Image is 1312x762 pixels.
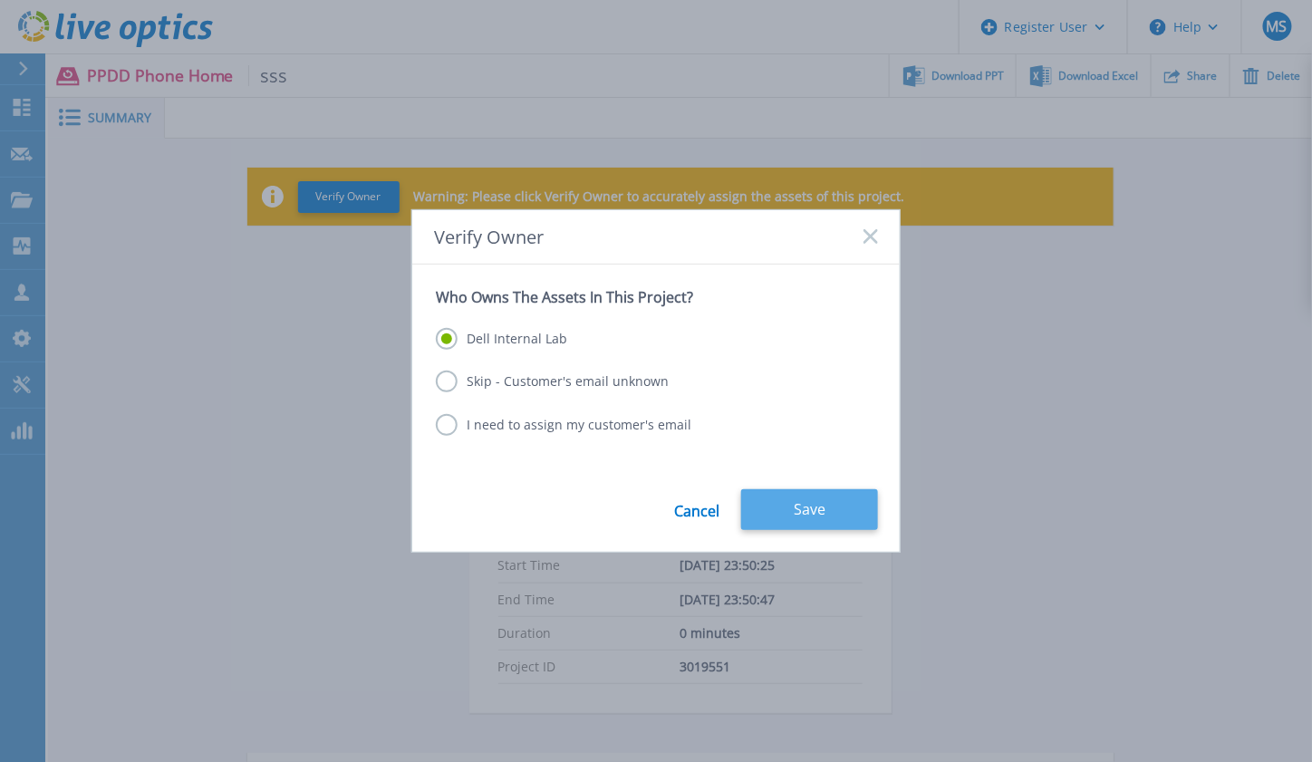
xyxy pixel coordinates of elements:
[436,414,691,436] label: I need to assign my customer's email
[674,489,719,530] a: Cancel
[741,489,878,530] button: Save
[434,227,544,247] span: Verify Owner
[436,288,876,306] p: Who Owns The Assets In This Project?
[436,328,567,350] label: Dell Internal Lab
[436,371,669,392] label: Skip - Customer's email unknown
